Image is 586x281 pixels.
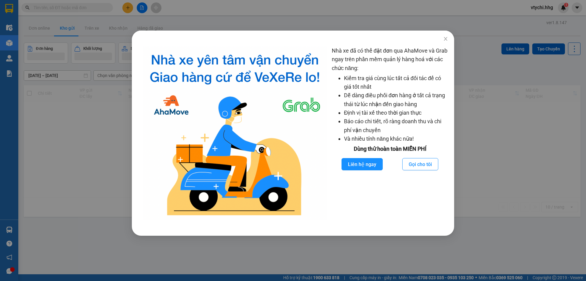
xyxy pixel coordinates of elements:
[344,109,448,117] li: Định vị tài xế theo thời gian thực
[344,91,448,109] li: Dễ dàng điều phối đơn hàng ở tất cả trạng thái từ lúc nhận đến giao hàng
[332,46,448,220] div: Nhà xe đã có thể đặt đơn qua AhaMove và Grab ngay trên phần mềm quản lý hàng hoá với các chức năng:
[344,117,448,135] li: Báo cáo chi tiết, rõ ràng doanh thu và chi phí vận chuyển
[348,161,376,168] span: Liên hệ ngay
[437,31,454,48] button: Close
[409,161,432,168] span: Gọi cho tôi
[344,74,448,91] li: Kiểm tra giá cùng lúc tất cả đối tác để có giá tốt nhất
[402,158,438,170] button: Gọi cho tôi
[443,36,448,41] span: close
[332,145,448,153] div: Dùng thử hoàn toàn MIỄN PHÍ
[342,158,383,170] button: Liên hệ ngay
[344,135,448,143] li: Và nhiều tính năng khác nữa!
[143,46,327,220] img: logo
